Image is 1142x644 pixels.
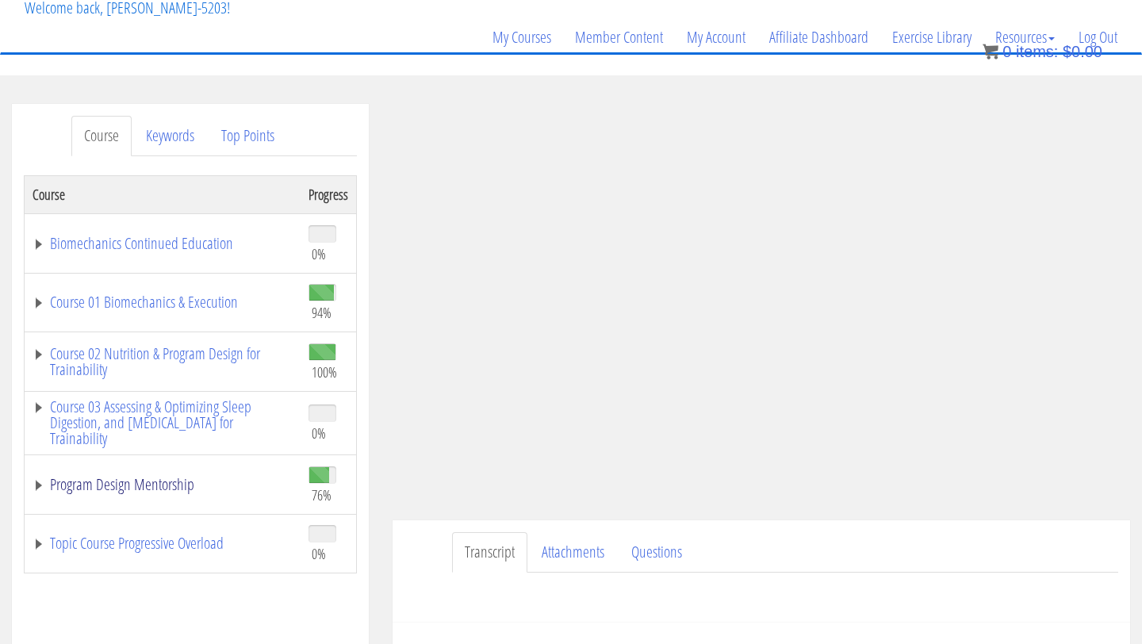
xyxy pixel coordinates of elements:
span: 100% [312,363,337,381]
a: Transcript [452,532,527,573]
a: Course 01 Biomechanics & Execution [33,294,293,310]
a: Questions [619,532,695,573]
span: 0 [1002,43,1011,60]
span: 76% [312,486,331,504]
a: Topic Course Progressive Overload [33,535,293,551]
bdi: 0.00 [1063,43,1102,60]
th: Progress [301,175,357,213]
a: Biomechanics Continued Education [33,236,293,251]
img: icon11.png [983,44,998,59]
span: 0% [312,424,326,442]
a: 0 items: $0.00 [983,43,1102,60]
a: Course 02 Nutrition & Program Design for Trainability [33,346,293,378]
span: items: [1016,43,1058,60]
a: Course 03 Assessing & Optimizing Sleep Digestion, and [MEDICAL_DATA] for Trainability [33,399,293,447]
span: 0% [312,245,326,263]
th: Course [25,175,301,213]
a: Keywords [133,116,207,156]
a: Course [71,116,132,156]
a: Attachments [529,532,617,573]
span: 0% [312,545,326,562]
span: $ [1063,43,1071,60]
span: 94% [312,304,331,321]
a: Top Points [209,116,287,156]
a: Program Design Mentorship [33,477,293,493]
